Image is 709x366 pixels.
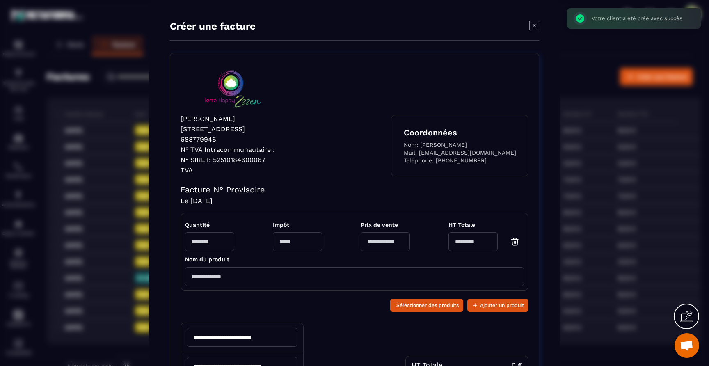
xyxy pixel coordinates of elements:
[185,222,234,228] span: Quantité
[390,299,463,312] button: Sélectionner des produits
[170,21,256,32] p: Créer une facture
[181,64,283,115] img: logo
[361,222,410,228] span: Prix de vente
[404,149,516,157] p: Mail: [EMAIL_ADDRESS][DOMAIN_NAME]
[396,301,459,309] span: Sélectionner des produits
[675,333,699,358] div: Ouvrir le chat
[181,156,275,164] p: N° SIRET: 52510184600067
[181,185,528,194] h4: Facture N° Provisoire
[404,157,516,164] p: Téléphone: [PHONE_NUMBER]
[185,256,229,263] span: Nom du produit
[404,128,516,137] h4: Coordonnées
[181,197,528,205] h4: Le [DATE]
[181,166,275,174] p: TVA
[467,299,528,312] button: Ajouter un produit
[404,142,516,149] p: Nom: [PERSON_NAME]
[181,115,275,123] p: [PERSON_NAME]
[181,146,275,153] p: N° TVA Intracommunautaire :
[181,135,275,143] p: 688779946
[448,222,524,228] span: HT Totale
[181,125,275,133] p: [STREET_ADDRESS]
[273,222,322,228] span: Impôt
[480,301,524,309] span: Ajouter un produit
